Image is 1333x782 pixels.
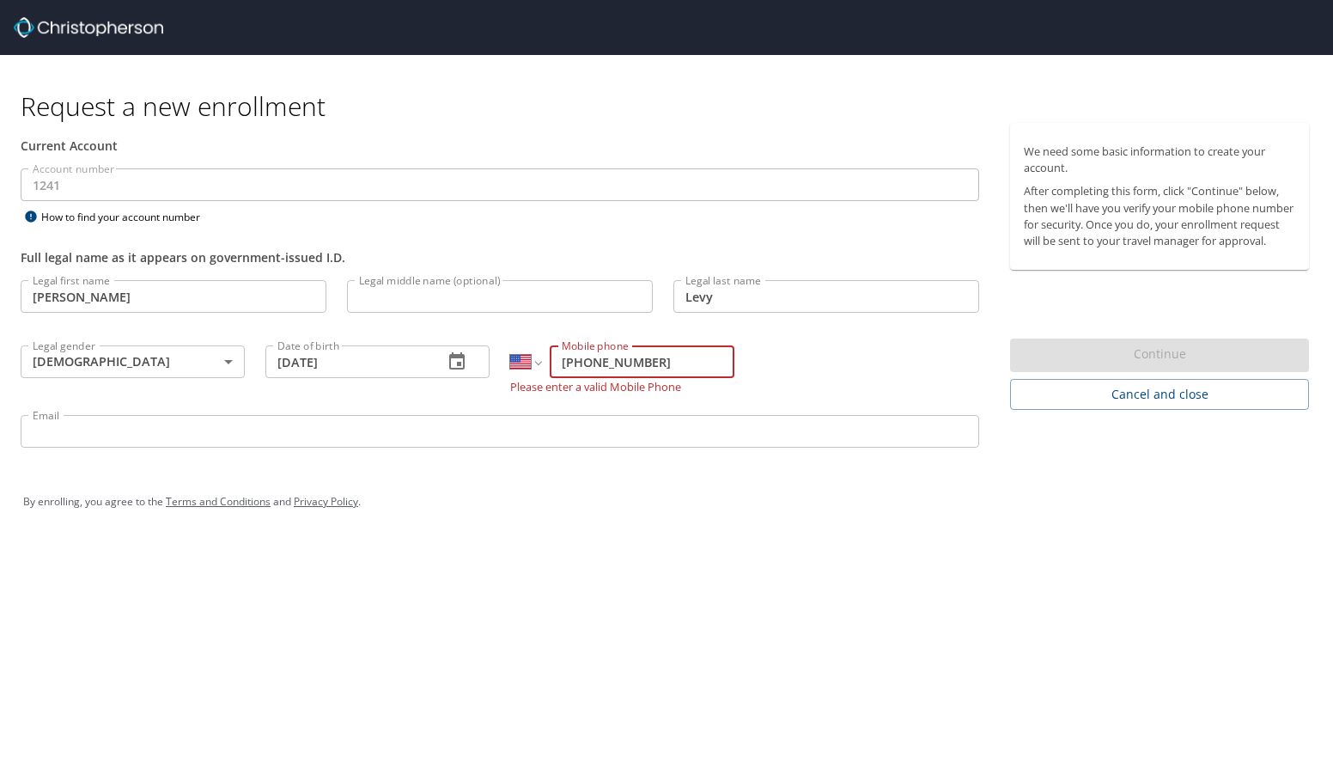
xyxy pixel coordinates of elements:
p: After completing this form, click "Continue" below, then we'll have you verify your mobile phone ... [1024,183,1295,249]
p: Please enter a valid Mobile Phone [510,378,734,394]
div: How to find your account number [21,206,235,228]
a: Terms and Conditions [166,494,271,509]
img: cbt logo [14,17,163,38]
h1: Request a new enrollment [21,89,1323,123]
input: Enter phone number [550,345,734,378]
div: Full legal name as it appears on government-issued I.D. [21,248,979,266]
button: Cancel and close [1010,379,1309,411]
a: Privacy Policy [294,494,358,509]
div: By enrolling, you agree to the and . [23,480,1310,523]
div: Current Account [21,137,979,155]
span: Cancel and close [1024,384,1295,406]
p: We need some basic information to create your account. [1024,144,1295,176]
input: MM/DD/YYYY [265,345,429,378]
div: [DEMOGRAPHIC_DATA] [21,345,245,378]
